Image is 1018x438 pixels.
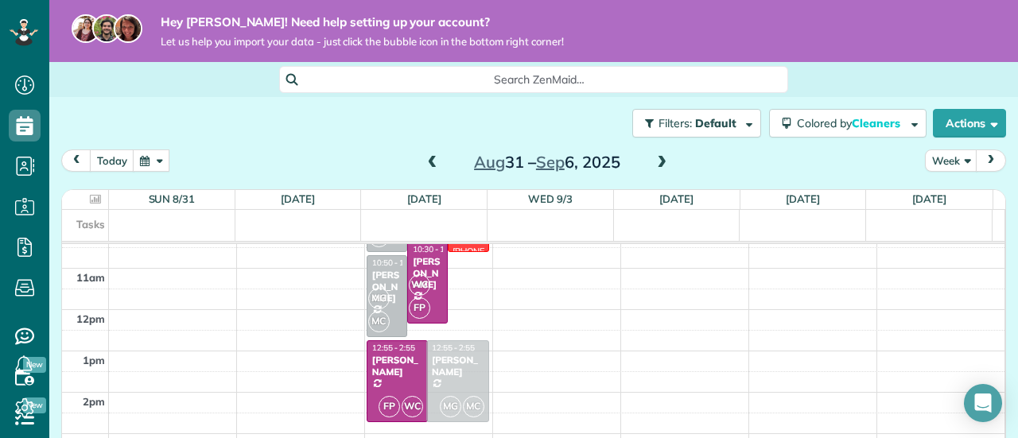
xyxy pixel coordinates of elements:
span: 2pm [83,395,105,408]
div: [PERSON_NAME] [371,269,402,304]
div: [PERSON_NAME] [371,355,423,378]
span: 12pm [76,312,105,325]
span: MG [440,396,461,417]
button: Actions [933,109,1006,138]
a: [DATE] [786,192,820,205]
a: [DATE] [912,192,946,205]
span: WC [402,396,423,417]
button: Colored byCleaners [769,109,927,138]
button: Week [925,149,977,171]
span: Colored by [797,116,906,130]
span: 10:50 - 12:50 [372,258,420,268]
div: [PERSON_NAME] [431,355,484,378]
button: next [976,149,1006,171]
span: 10:30 - 12:30 [413,244,460,254]
div: [PERSON_NAME] [412,256,443,290]
h2: 31 – 6, 2025 [448,153,647,171]
a: Sun 8/31 [149,192,196,205]
span: MC [368,311,390,332]
span: Cleaners [852,116,903,130]
a: [DATE] [659,192,694,205]
button: today [90,149,134,171]
button: Filters: Default [632,109,761,138]
button: prev [61,149,91,171]
span: Tasks [76,218,105,231]
span: 11am [76,271,105,284]
span: MG [368,288,390,309]
span: FP [409,297,430,319]
a: [DATE] [407,192,441,205]
span: MC [463,396,484,417]
span: 12:55 - 2:55 [432,343,475,353]
span: Filters: [659,116,692,130]
span: Let us help you import your data - just click the bubble icon in the bottom right corner! [161,35,564,48]
span: Aug [474,152,505,172]
img: michelle-19f622bdf1676172e81f8f8fba1fb50e276960ebfe0243fe18214015130c80e4.jpg [114,14,142,43]
a: Wed 9/3 [528,192,573,205]
span: Default [695,116,737,130]
img: jorge-587dff0eeaa6aab1f244e6dc62b8924c3b6ad411094392a53c71c6c4a576187d.jpg [92,14,121,43]
a: [DATE] [281,192,315,205]
a: Filters: Default [624,109,761,138]
span: 12:55 - 2:55 [372,343,415,353]
span: 1pm [83,354,105,366]
span: Sep [536,152,565,172]
span: WC [409,274,430,296]
div: Open Intercom Messenger [964,384,1002,422]
strong: Hey [PERSON_NAME]! Need help setting up your account? [161,14,564,30]
span: FP [379,396,400,417]
img: maria-72a9807cf96188c08ef61303f053569d2e2a8a1cde33d635c8a3ac13582a053d.jpg [72,14,100,43]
